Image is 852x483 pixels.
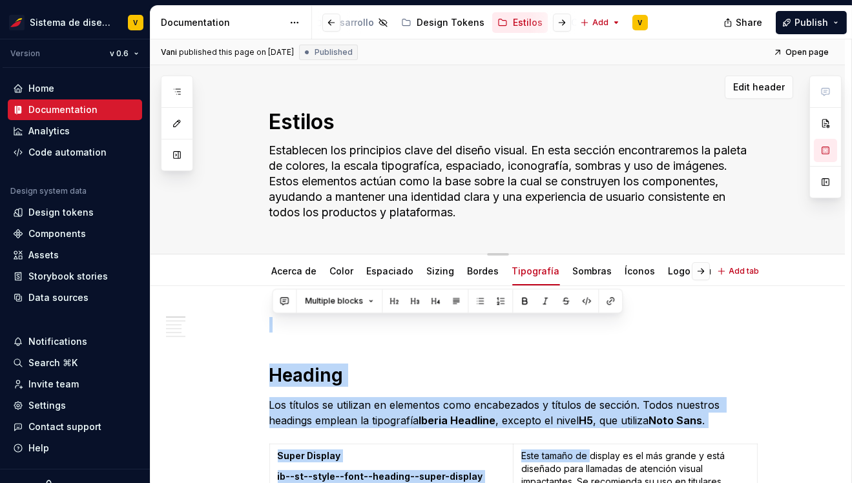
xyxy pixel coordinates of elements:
[325,257,359,284] div: Color
[28,249,59,262] div: Assets
[362,257,419,284] div: Espaciado
[8,121,142,141] a: Analytics
[733,81,785,94] span: Edit header
[28,270,108,283] div: Storybook stories
[776,11,847,34] button: Publish
[28,378,79,391] div: Invite team
[367,265,414,276] a: Espaciado
[785,47,829,57] span: Open page
[28,125,70,138] div: Analytics
[278,450,341,461] strong: Super Display
[492,12,548,33] a: Estilos
[28,442,49,455] div: Help
[8,438,142,458] button: Help
[8,374,142,395] a: Invite team
[104,45,145,63] button: v 0.6
[28,206,94,219] div: Design tokens
[8,202,142,223] a: Design tokens
[315,47,353,57] span: Published
[663,257,696,284] div: Logo
[110,48,129,59] span: v 0.6
[729,266,760,276] span: Add tab
[330,265,354,276] a: Color
[419,414,496,427] strong: Iberia Headline
[28,356,78,369] div: Search ⌘K
[713,262,765,280] button: Add tab
[10,48,40,59] div: Version
[161,16,283,29] div: Documentation
[568,257,618,284] div: Sombras
[427,265,455,276] a: Sizing
[8,78,142,99] a: Home
[272,265,317,276] a: Acerca de
[725,76,793,99] button: Edit header
[8,142,142,163] a: Code automation
[669,265,691,276] a: Logo
[8,416,142,437] button: Contact support
[736,16,762,29] span: Share
[592,17,608,28] span: Add
[468,265,499,276] a: Bordes
[9,15,25,30] img: 55604660-494d-44a9-beb2-692398e9940a.png
[28,335,87,348] div: Notifications
[638,17,643,28] div: V
[8,287,142,308] a: Data sources
[269,364,758,387] h1: Heading
[8,266,142,287] a: Storybook stories
[28,420,101,433] div: Contact support
[422,257,460,284] div: Sizing
[620,257,661,284] div: Íconos
[28,291,88,304] div: Data sources
[10,186,87,196] div: Design system data
[28,399,66,412] div: Settings
[769,43,835,61] a: Open page
[3,8,147,36] button: Sistema de diseño IberiaV
[717,11,771,34] button: Share
[8,99,142,120] a: Documentation
[462,257,504,284] div: Bordes
[8,353,142,373] button: Search ⌘K
[28,227,86,240] div: Components
[8,245,142,265] a: Assets
[795,16,828,29] span: Publish
[573,265,612,276] a: Sombras
[8,223,142,244] a: Components
[161,47,177,57] span: Vani
[267,257,322,284] div: Acerca de
[625,265,656,276] a: Íconos
[576,14,625,32] button: Add
[278,471,483,482] strong: ib--st--style--font--heading--super-display
[8,395,142,416] a: Settings
[649,414,703,427] strong: Noto Sans
[512,265,560,276] a: Tipografía
[267,140,755,223] textarea: Establecen los principios clave del diseño visual. En esta sección encontraremos la paleta de col...
[269,397,758,428] p: Los títulos se utilizan en elementos como encabezados y títulos de sección. Todos nuestros headin...
[699,257,767,284] div: Animaciones
[507,257,565,284] div: Tipografía
[30,16,112,29] div: Sistema de diseño Iberia
[134,17,138,28] div: V
[513,16,543,29] div: Estilos
[267,107,755,138] textarea: Estilos
[28,103,98,116] div: Documentation
[579,414,594,427] strong: H5
[417,16,484,29] div: Design Tokens
[8,331,142,352] button: Notifications
[179,47,294,57] div: published this page on [DATE]
[396,12,490,33] a: Design Tokens
[28,146,107,159] div: Code automation
[28,82,54,95] div: Home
